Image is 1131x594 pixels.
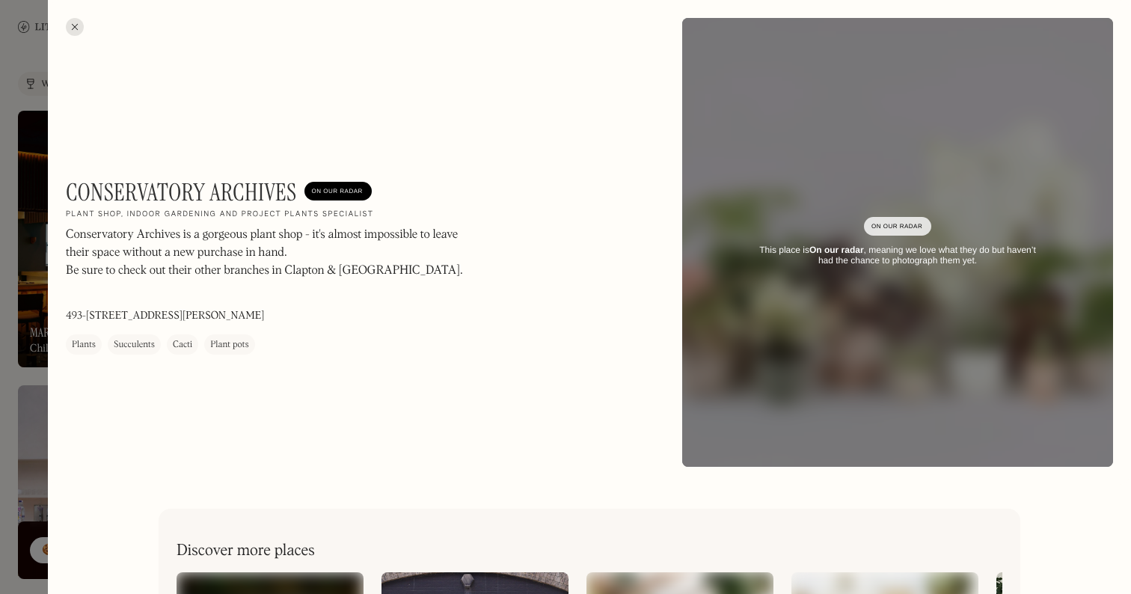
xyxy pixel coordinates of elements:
[312,184,364,199] div: On Our Radar
[66,178,297,206] h1: Conservatory Archives
[173,338,192,353] div: Cacti
[177,542,315,560] h2: Discover more places
[66,309,265,325] p: 493-[STREET_ADDRESS][PERSON_NAME]
[809,245,864,255] strong: On our radar
[72,338,96,353] div: Plants
[66,210,374,221] h2: Plant shop, indoor gardening and project plants specialist
[66,227,470,298] p: Conservatory Archives is a gorgeous plant shop - it's almost impossible to leave their space with...
[871,219,924,234] div: On Our Radar
[751,245,1044,266] div: This place is , meaning we love what they do but haven’t had the chance to photograph them yet.
[114,338,155,353] div: Succulents
[210,338,248,353] div: Plant pots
